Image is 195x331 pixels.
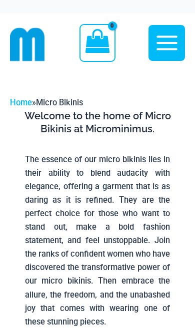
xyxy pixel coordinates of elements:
img: cropped mm emblem [10,27,45,62]
a: View Shopping Cart, empty [79,24,115,61]
span: Micro Bikinis [36,98,83,107]
a: Home [10,98,32,107]
h3: Welcome to the home of Micro Bikinis at Microminimus. [17,109,177,135]
p: The essence of our micro bikinis lies in their ability to blend audacity with elegance, offering ... [25,153,170,329]
span: » [10,98,83,107]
